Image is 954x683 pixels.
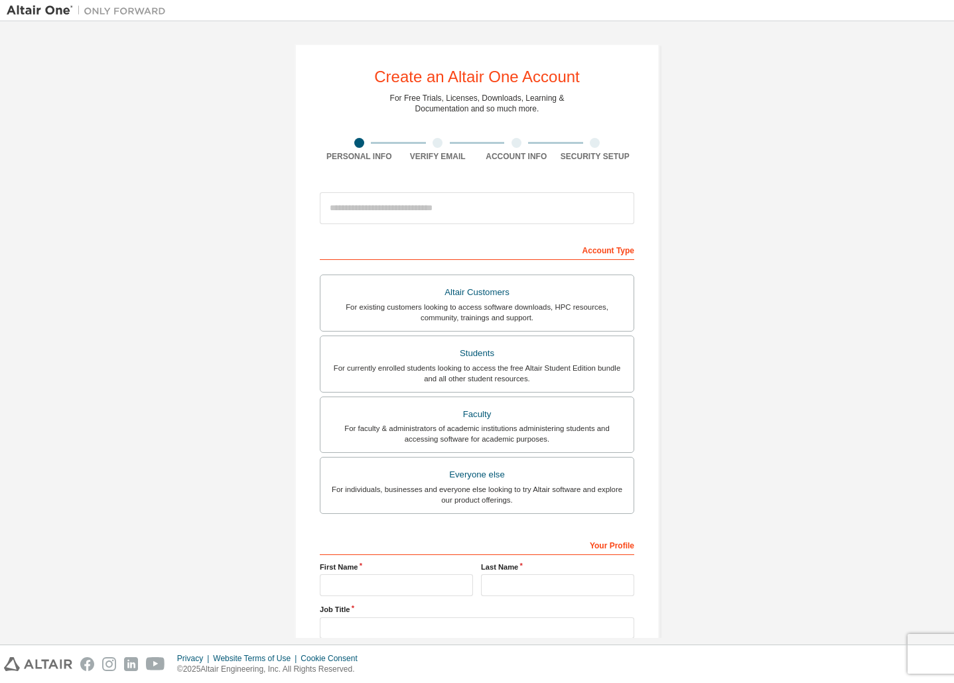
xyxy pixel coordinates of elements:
[102,657,116,671] img: instagram.svg
[320,534,634,555] div: Your Profile
[328,283,626,302] div: Altair Customers
[328,484,626,505] div: For individuals, businesses and everyone else looking to try Altair software and explore our prod...
[328,363,626,384] div: For currently enrolled students looking to access the free Altair Student Edition bundle and all ...
[481,562,634,572] label: Last Name
[320,604,634,615] label: Job Title
[477,151,556,162] div: Account Info
[320,151,399,162] div: Personal Info
[399,151,478,162] div: Verify Email
[328,344,626,363] div: Students
[213,653,301,664] div: Website Terms of Use
[320,562,473,572] label: First Name
[320,239,634,260] div: Account Type
[374,69,580,85] div: Create an Altair One Account
[4,657,72,671] img: altair_logo.svg
[124,657,138,671] img: linkedin.svg
[328,423,626,444] div: For faculty & administrators of academic institutions administering students and accessing softwa...
[80,657,94,671] img: facebook.svg
[146,657,165,671] img: youtube.svg
[177,664,366,675] p: © 2025 Altair Engineering, Inc. All Rights Reserved.
[7,4,172,17] img: Altair One
[390,93,565,114] div: For Free Trials, Licenses, Downloads, Learning & Documentation and so much more.
[177,653,213,664] div: Privacy
[328,466,626,484] div: Everyone else
[328,302,626,323] div: For existing customers looking to access software downloads, HPC resources, community, trainings ...
[556,151,635,162] div: Security Setup
[328,405,626,424] div: Faculty
[301,653,365,664] div: Cookie Consent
